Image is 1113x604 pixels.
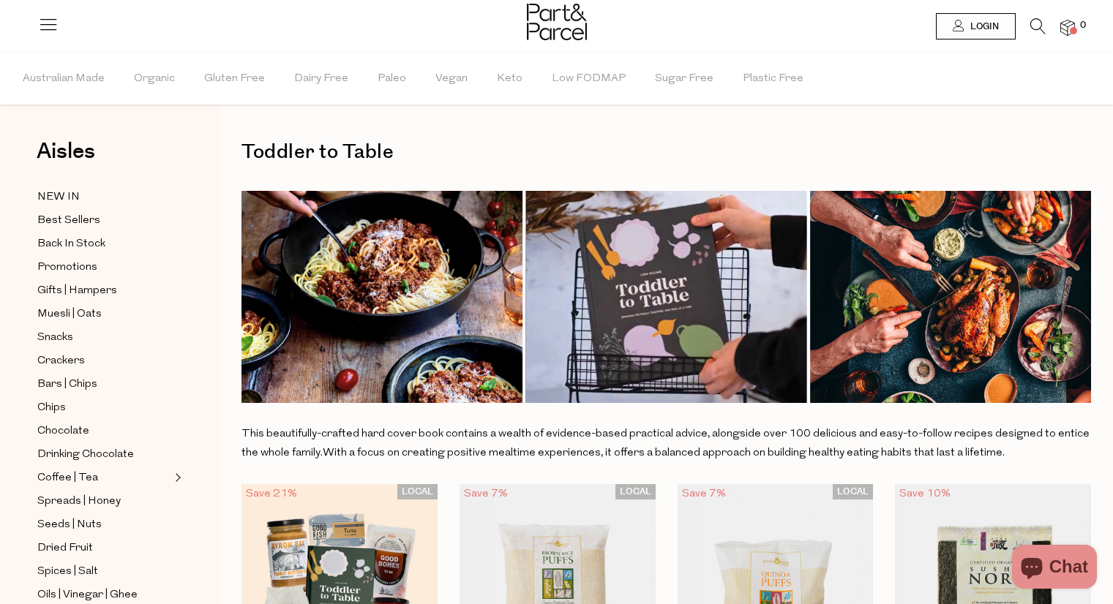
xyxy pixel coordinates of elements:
span: Gluten Free [204,53,265,105]
span: Muesli | Oats [37,306,102,323]
span: Snacks [37,329,73,347]
span: Gifts | Hampers [37,282,117,300]
a: Muesli | Oats [37,305,170,323]
a: Bars | Chips [37,375,170,393]
a: 0 [1060,20,1075,35]
span: LOCAL [397,484,438,499]
div: Save 21% [241,484,301,504]
span: Sugar Free [655,53,713,105]
a: Login [936,13,1016,39]
a: Spices | Salt [37,562,170,581]
span: Chocolate [37,423,89,440]
a: Crackers [37,352,170,370]
span: Login [967,20,999,33]
span: Low FODMAP [552,53,626,105]
a: Dried Fruit [37,539,170,557]
span: Dried Fruit [37,540,93,557]
span: Crackers [37,352,85,370]
div: Save 7% [460,484,512,504]
a: Best Sellers [37,211,170,230]
span: Seeds | Nuts [37,516,102,534]
span: This beautifully-crafted hard cover book contains a wealth of evidence-based practical advice, al... [241,429,1090,458]
span: Chips [37,399,66,417]
span: 0 [1076,19,1090,32]
a: Back In Stock [37,235,170,253]
a: Coffee | Tea [37,469,170,487]
a: Chips [37,399,170,417]
span: Spreads | Honey [37,493,121,510]
span: Spices | Salt [37,563,98,581]
span: Back In Stock [37,235,105,253]
span: Oils | Vinegar | Ghee [37,586,138,604]
a: Promotions [37,258,170,276]
span: LOCAL [615,484,656,499]
span: Best Sellers [37,212,100,230]
h1: Toddler to Table [241,135,1091,169]
a: Drinking Chocolate [37,445,170,464]
span: Bars | Chips [37,376,97,393]
a: Oils | Vinegar | Ghee [37,586,170,604]
span: Australian Made [23,53,105,105]
span: Drinking Chocolate [37,446,134,464]
span: Paleo [378,53,406,105]
span: Coffee | Tea [37,469,98,487]
div: Save 10% [895,484,955,504]
a: Spreads | Honey [37,492,170,510]
button: Expand/Collapse Coffee | Tea [171,469,181,486]
span: Promotions [37,259,97,276]
a: Gifts | Hampers [37,282,170,300]
span: Aisles [37,135,95,167]
span: Organic [134,53,175,105]
a: Aisles [37,140,95,177]
a: Snacks [37,328,170,347]
span: Plastic Free [743,53,803,105]
a: Seeds | Nuts [37,516,170,534]
span: With a focus on creating positive mealtime experiences, it offers a balanced approach on building... [323,448,1005,458]
inbox-online-store-chat: Shopify online store chat [1008,545,1101,592]
span: NEW IN [37,189,80,206]
span: Keto [497,53,522,105]
img: Part&Parcel [527,4,587,40]
img: Milk_to_Meals_List_Cover_068d1af6-f23c-4baa-94a5-c8cb85396b69.png [241,191,1091,403]
span: Vegan [435,53,468,105]
span: Dairy Free [294,53,348,105]
a: NEW IN [37,188,170,206]
span: LOCAL [833,484,873,499]
a: Chocolate [37,422,170,440]
div: Save 7% [678,484,730,504]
